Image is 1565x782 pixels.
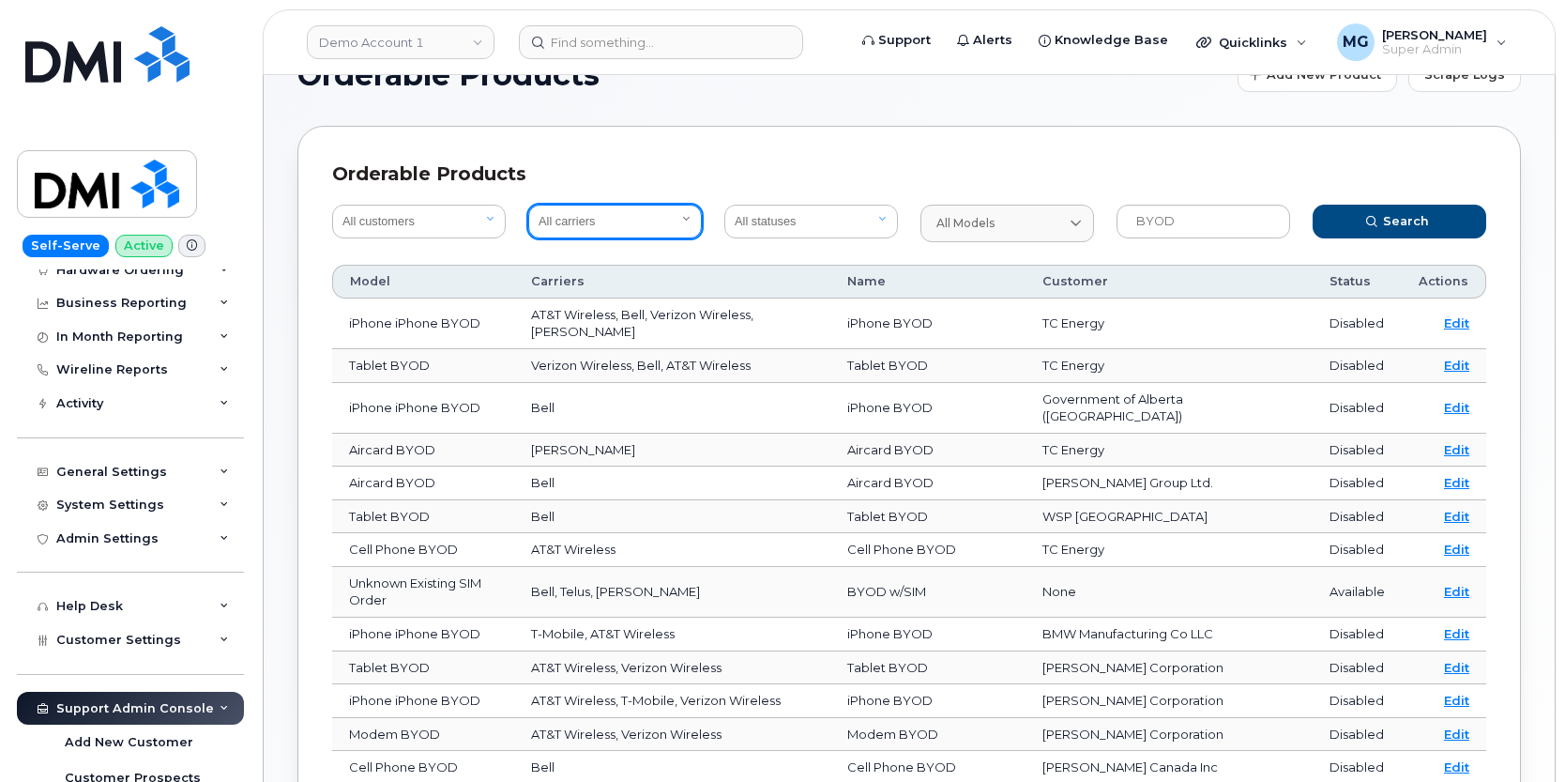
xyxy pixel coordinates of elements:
span: Cell Phone BYOD [349,759,458,774]
span: iPhone iPhone BYOD [349,626,480,641]
td: Disabled [1313,652,1402,685]
span: Tablet BYOD [349,509,430,524]
td: Cell Phone BYOD [830,533,1026,567]
span: Tablet BYOD [349,358,430,373]
td: [PERSON_NAME] [514,434,830,468]
a: Edit [1444,542,1469,557]
td: Bell [514,383,830,434]
span: [PERSON_NAME] [1382,27,1487,42]
button: Scrape Logs [1408,58,1521,92]
td: TC Energy [1026,434,1313,468]
td: Bell [514,467,830,500]
a: Edit [1444,475,1469,490]
td: AT&T Wireless, T-Mobile, Verizon Wireless [514,684,830,718]
div: Monique Garlington [1324,23,1520,61]
td: AT&T Wireless, Verizon Wireless [514,652,830,685]
span: Modem BYOD [349,727,440,742]
a: Edit [1444,693,1469,708]
input: Search by name [1117,205,1290,238]
td: AT&T Wireless, Bell, Verizon Wireless, [PERSON_NAME] [514,299,830,349]
td: Disabled [1313,349,1402,383]
td: TC Energy [1026,349,1313,383]
button: Search [1313,205,1486,238]
td: [PERSON_NAME] Group Ltd. [1026,467,1313,500]
td: Disabled [1313,299,1402,349]
td: Aircard BYOD [830,434,1026,468]
td: Bell [514,500,830,534]
td: Tablet BYOD [830,349,1026,383]
td: Disabled [1313,533,1402,567]
span: Scrape Logs [1424,66,1505,84]
td: TC Energy [1026,299,1313,349]
a: Alerts [944,22,1026,59]
span: Tablet BYOD [349,660,430,675]
a: Edit [1444,509,1469,524]
span: MG [1343,31,1369,54]
td: AT&T Wireless [514,533,830,567]
a: Demo Account 1 [307,25,494,59]
td: iPhone BYOD [830,383,1026,434]
button: Add New Product [1238,58,1397,92]
a: Edit [1444,727,1469,742]
th: Carriers [514,265,830,299]
span: Knowledge Base [1055,31,1168,50]
td: Verizon Wireless, Bell, AT&T Wireless [514,349,830,383]
td: Disabled [1313,684,1402,718]
td: T-Mobile, AT&T Wireless [514,618,830,652]
td: BYOD w/SIM [830,567,1026,618]
input: Find something... [519,25,803,59]
span: Search [1383,212,1429,230]
div: Orderable Products [332,161,1486,188]
th: Actions [1402,265,1486,299]
span: Name [847,273,886,290]
a: Edit [1444,358,1469,373]
span: Orderable Products [297,61,600,89]
span: Super Admin [1382,42,1487,57]
td: [PERSON_NAME] Corporation [1026,684,1313,718]
a: Edit [1444,626,1469,641]
span: Model [350,273,390,290]
a: Edit [1444,400,1469,415]
a: Edit [1444,442,1469,457]
a: Support [849,22,944,59]
span: Quicklinks [1219,35,1287,50]
a: Knowledge Base [1026,22,1181,59]
td: Modem BYOD [830,718,1026,752]
td: Bell, Telus, [PERSON_NAME] [514,567,830,618]
span: Add New Product [1267,66,1381,84]
td: Disabled [1313,718,1402,752]
span: Unknown Existing SIM Order [349,575,481,608]
span: Status [1329,273,1371,290]
span: Aircard BYOD [349,475,435,490]
a: Edit [1444,660,1469,675]
td: Disabled [1313,500,1402,534]
td: iPhone BYOD [830,618,1026,652]
td: Disabled [1313,434,1402,468]
td: Aircard BYOD [830,467,1026,500]
td: WSP [GEOGRAPHIC_DATA] [1026,500,1313,534]
td: TC Energy [1026,533,1313,567]
td: Government of Alberta ([GEOGRAPHIC_DATA]) [1026,383,1313,434]
span: iPhone iPhone BYOD [349,693,480,708]
td: Disabled [1313,383,1402,434]
td: [PERSON_NAME] Corporation [1026,718,1313,752]
span: iPhone iPhone BYOD [349,400,480,415]
td: Disabled [1313,467,1402,500]
td: AT&T Wireless, Verizon Wireless [514,718,830,752]
span: Cell Phone BYOD [349,542,458,557]
span: Alerts [973,31,1012,50]
td: [PERSON_NAME] Corporation [1026,652,1313,685]
a: Edit [1444,315,1469,330]
td: None [1026,567,1313,618]
td: Disabled [1313,618,1402,652]
span: Customer [1042,273,1108,290]
td: Available [1313,567,1402,618]
td: Tablet BYOD [830,652,1026,685]
span: Aircard BYOD [349,442,435,457]
a: All models [920,205,1094,242]
span: All models [936,215,995,232]
td: BMW Manufacturing Co LLC [1026,618,1313,652]
td: iPhone BYOD [830,299,1026,349]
